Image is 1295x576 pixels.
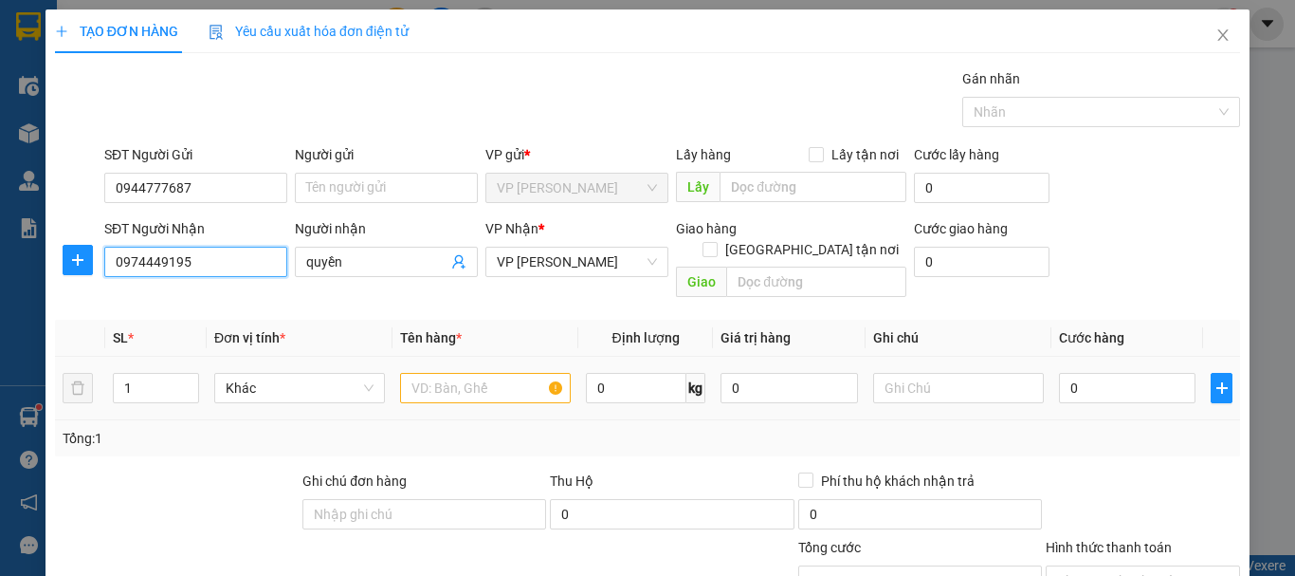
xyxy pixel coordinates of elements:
[105,46,430,70] li: 146 [GEOGRAPHIC_DATA], [GEOGRAPHIC_DATA]
[63,373,93,403] button: delete
[209,24,409,39] span: Yêu cầu xuất hóa đơn điện tử
[686,373,705,403] span: kg
[1196,9,1249,63] button: Close
[914,173,1049,203] input: Cước lấy hàng
[824,144,906,165] span: Lấy tận nơi
[873,373,1044,403] input: Ghi Chú
[1212,381,1231,396] span: plus
[302,474,407,489] label: Ghi chú đơn hàng
[485,221,538,236] span: VP Nhận
[497,174,657,202] span: VP Hà Huy Tập
[813,471,982,492] span: Phí thu hộ khách nhận trả
[1059,330,1124,345] span: Cước hàng
[720,330,791,345] span: Giá trị hàng
[676,172,720,202] span: Lấy
[226,374,374,402] span: Khác
[550,474,593,489] span: Thu Hộ
[497,248,657,276] span: VP Trần Thủ Độ
[105,70,430,94] li: Hotline: 19001874
[611,330,679,345] span: Định lượng
[55,24,178,39] span: TẠO ĐƠN HÀNG
[302,499,546,530] input: Ghi chú đơn hàng
[866,320,1051,357] th: Ghi chú
[104,144,287,165] div: SĐT Người Gửi
[1046,540,1172,555] label: Hình thức thanh toán
[676,147,731,162] span: Lấy hàng
[914,147,999,162] label: Cước lấy hàng
[676,267,726,297] span: Giao
[24,138,206,232] b: GỬI : VP [PERSON_NAME]
[64,252,92,268] span: plus
[214,330,285,345] span: Đơn vị tính
[676,221,737,236] span: Giao hàng
[914,247,1049,277] input: Cước giao hàng
[1211,373,1232,403] button: plus
[63,428,502,449] div: Tổng: 1
[400,373,571,403] input: VD: Bàn, Ghế
[400,330,462,345] span: Tên hàng
[207,138,329,179] h1: VPHT1408250027
[718,239,906,260] span: [GEOGRAPHIC_DATA] tận nơi
[1215,28,1231,43] span: close
[720,373,857,403] input: 0
[451,254,466,269] span: user-add
[224,22,310,46] b: Phú Quý
[113,330,128,345] span: SL
[209,25,224,40] img: icon
[178,98,356,121] b: Gửi khách hàng
[55,25,68,38] span: plus
[726,267,906,297] input: Dọc đường
[295,144,478,165] div: Người gửi
[914,221,1008,236] label: Cước giao hàng
[720,172,906,202] input: Dọc đường
[485,144,668,165] div: VP gửi
[798,540,861,555] span: Tổng cước
[63,245,93,275] button: plus
[104,218,287,239] div: SĐT Người Nhận
[295,218,478,239] div: Người nhận
[962,71,1020,86] label: Gán nhãn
